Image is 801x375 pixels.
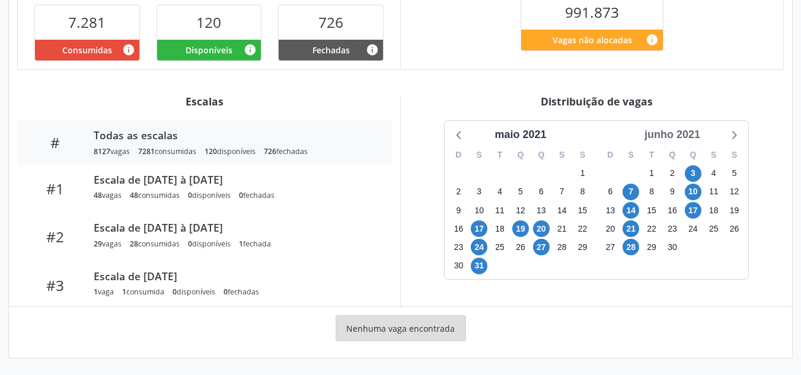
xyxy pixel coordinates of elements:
div: fechada [239,239,271,249]
span: segunda-feira, 28 de junho de 2021 [623,239,639,255]
span: segunda-feira, 3 de maio de 2021 [471,184,487,200]
div: disponíveis [188,190,231,200]
span: segunda-feira, 24 de maio de 2021 [471,239,487,255]
div: vagas [94,239,122,249]
span: domingo, 13 de junho de 2021 [602,202,618,219]
span: quarta-feira, 26 de maio de 2021 [512,239,529,255]
div: vaga [94,287,114,297]
span: sábado, 5 de junho de 2021 [726,165,743,182]
span: sexta-feira, 7 de maio de 2021 [554,184,570,200]
div: consumidas [138,146,196,156]
div: disponíveis [173,287,215,297]
div: consumidas [130,190,180,200]
span: 0 [188,190,192,200]
span: 991.873 [565,2,619,22]
span: 120 [205,146,217,156]
span: terça-feira, 22 de junho de 2021 [643,220,660,237]
span: segunda-feira, 17 de maio de 2021 [471,220,487,237]
div: Escala de [DATE] [94,270,375,283]
div: Distribuição de vagas [409,95,784,108]
span: quarta-feira, 9 de junho de 2021 [664,184,681,200]
span: 0 [239,190,243,200]
span: terça-feira, 15 de junho de 2021 [643,202,660,219]
span: sexta-feira, 14 de maio de 2021 [554,202,570,219]
div: Escala de [DATE] à [DATE] [94,221,375,234]
div: maio 2021 [490,127,551,143]
div: disponíveis [205,146,256,156]
span: sexta-feira, 4 de junho de 2021 [706,165,722,182]
span: segunda-feira, 7 de junho de 2021 [623,184,639,200]
span: 0 [173,287,177,297]
span: sexta-feira, 25 de junho de 2021 [706,220,722,237]
span: terça-feira, 18 de maio de 2021 [492,220,508,237]
span: sábado, 12 de junho de 2021 [726,184,743,200]
i: Vagas alocadas e sem marcações associadas [244,43,257,56]
span: segunda-feira, 10 de maio de 2021 [471,202,487,219]
div: S [572,146,593,164]
span: 48 [130,190,138,200]
div: consumida [122,287,164,297]
span: quinta-feira, 10 de junho de 2021 [685,184,701,200]
div: S [703,146,724,164]
div: #2 [25,228,85,245]
div: S [724,146,745,164]
div: Escala de [DATE] à [DATE] [94,173,375,186]
span: segunda-feira, 31 de maio de 2021 [471,258,487,274]
span: terça-feira, 4 de maio de 2021 [492,184,508,200]
span: terça-feira, 29 de junho de 2021 [643,239,660,255]
span: 29 [94,239,102,249]
div: consumidas [130,239,180,249]
span: 7281 [138,146,155,156]
span: quinta-feira, 6 de maio de 2021 [533,184,550,200]
span: 1 [122,287,126,297]
span: 48 [94,190,102,200]
span: terça-feira, 25 de maio de 2021 [492,239,508,255]
i: Quantidade de vagas restantes do teto de vagas [646,33,659,46]
span: 726 [318,12,343,32]
span: Consumidas [62,44,112,56]
div: S [469,146,490,164]
span: sexta-feira, 28 de maio de 2021 [554,239,570,255]
span: quinta-feira, 27 de maio de 2021 [533,239,550,255]
span: quinta-feira, 3 de junho de 2021 [685,165,701,182]
div: Q [662,146,683,164]
span: quarta-feira, 23 de junho de 2021 [664,220,681,237]
span: quinta-feira, 24 de junho de 2021 [685,220,701,237]
div: vagas [94,190,122,200]
div: D [448,146,469,164]
span: terça-feira, 8 de junho de 2021 [643,184,660,200]
span: 0 [224,287,228,297]
div: Q [682,146,703,164]
span: 1 [239,239,243,249]
div: #3 [25,277,85,294]
span: 726 [264,146,276,156]
span: segunda-feira, 21 de junho de 2021 [623,220,639,237]
span: quinta-feira, 20 de maio de 2021 [533,220,550,237]
span: Vagas não alocadas [553,34,632,46]
div: Q [510,146,531,164]
div: fechadas [264,146,308,156]
div: fechadas [224,287,259,297]
span: domingo, 23 de maio de 2021 [450,239,467,255]
i: Vagas alocadas que possuem marcações associadas [122,43,135,56]
span: 120 [196,12,221,32]
span: terça-feira, 11 de maio de 2021 [492,202,508,219]
span: Fechadas [312,44,350,56]
span: 8127 [94,146,110,156]
div: #1 [25,180,85,197]
div: T [642,146,662,164]
span: Disponíveis [186,44,232,56]
span: 1 [94,287,98,297]
div: S [551,146,572,164]
span: quarta-feira, 16 de junho de 2021 [664,202,681,219]
span: quarta-feira, 30 de junho de 2021 [664,239,681,255]
div: vagas [94,146,130,156]
div: fechadas [239,190,275,200]
span: domingo, 30 de maio de 2021 [450,258,467,274]
span: sábado, 22 de maio de 2021 [575,220,591,237]
span: quinta-feira, 17 de junho de 2021 [685,202,701,219]
span: domingo, 27 de junho de 2021 [602,239,618,255]
div: # [25,134,85,151]
span: sábado, 29 de maio de 2021 [575,239,591,255]
span: quarta-feira, 12 de maio de 2021 [512,202,529,219]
